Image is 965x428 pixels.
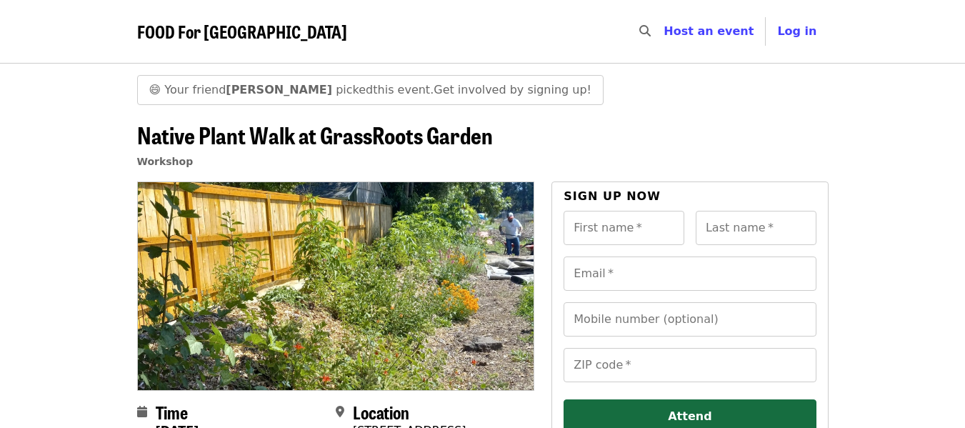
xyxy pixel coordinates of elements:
input: Last name [696,211,816,245]
input: Email [564,257,816,291]
strong: [PERSON_NAME] [226,83,332,96]
input: Search [659,14,671,49]
span: grinning face emoji [149,83,161,96]
span: Native Plant Walk at GrassRoots Garden [137,118,493,151]
a: Host an event [664,24,754,38]
i: map-marker-alt icon [336,405,344,419]
i: search icon [639,24,651,38]
input: Mobile number (optional) [564,302,816,337]
span: Time [156,399,188,424]
span: Sign up now [564,189,661,203]
a: Workshop [137,156,194,167]
img: Native Plant Walk at GrassRoots Garden organized by FOOD For Lane County [138,182,534,389]
button: Log in [766,17,828,46]
a: FOOD For [GEOGRAPHIC_DATA] [137,21,347,42]
i: calendar icon [137,405,147,419]
span: FOOD For [GEOGRAPHIC_DATA] [137,19,347,44]
input: ZIP code [564,348,816,382]
input: First name [564,211,684,245]
span: Location [353,399,409,424]
span: Your friend picked this event . Get involved by signing up! [164,83,591,96]
span: Log in [777,24,816,38]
